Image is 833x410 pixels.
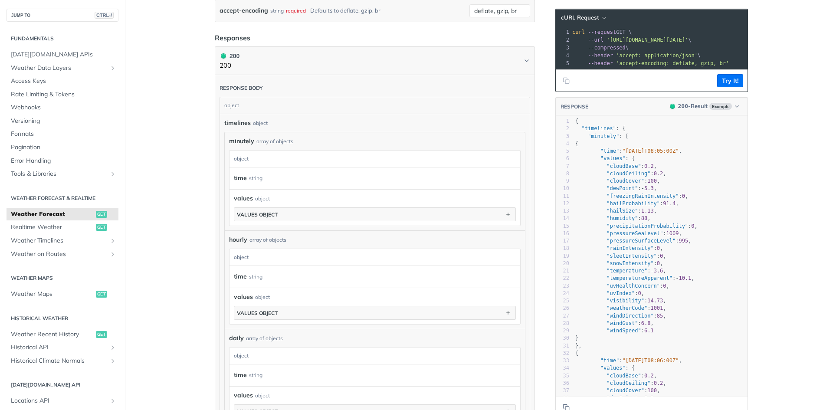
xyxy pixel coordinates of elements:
[588,133,619,139] span: "minutely"
[11,343,107,352] span: Historical API
[109,358,116,364] button: Show subpages for Historical Climate Normals
[709,103,732,110] span: Example
[220,97,528,114] div: object
[644,395,654,401] span: 5.3
[575,171,666,177] span: : ,
[7,315,118,322] h2: Historical Weather
[11,236,107,245] span: Weather Timelines
[607,305,647,311] span: "weatherCode"
[691,223,694,229] span: 0
[270,4,284,17] div: string
[234,208,515,221] button: values object
[676,275,679,281] span: -
[575,358,682,364] span: : ,
[657,313,663,319] span: 85
[607,253,657,259] span: "sleetIntensity"
[607,268,647,274] span: "temperature"
[561,14,599,21] span: cURL Request
[654,380,663,386] span: 0.2
[556,237,569,245] div: 17
[575,253,666,259] span: : ,
[556,245,569,252] div: 18
[234,270,247,283] label: time
[11,357,107,365] span: Historical Climate Normals
[11,143,116,152] span: Pagination
[600,358,619,364] span: "time"
[575,365,635,371] span: : {
[575,320,654,326] span: : ,
[575,290,644,296] span: : ,
[11,50,116,59] span: [DATE][DOMAIN_NAME] APIs
[11,223,94,232] span: Realtime Weather
[575,395,657,401] span: : ,
[11,157,116,165] span: Error Handling
[654,268,663,274] span: 3.6
[237,310,278,316] div: values object
[109,171,116,177] button: Show subpages for Tools & Libraries
[600,148,619,154] span: "time"
[588,37,603,43] span: --url
[647,178,657,184] span: 100
[234,306,515,319] button: values object
[7,194,118,202] h2: Weather Forecast & realtime
[556,215,569,222] div: 14
[11,130,116,138] span: Formats
[572,29,585,35] span: curl
[607,193,679,199] span: "freezingRainIntensity"
[109,397,116,404] button: Show subpages for Locations API
[575,185,657,191] span: : ,
[575,178,660,184] span: : ,
[572,29,632,35] span: GET \
[575,208,657,214] span: : ,
[7,208,118,221] a: Weather Forecastget
[234,369,247,381] label: time
[556,140,569,148] div: 4
[556,394,569,402] div: 38
[215,33,250,43] div: Responses
[230,348,518,364] div: object
[607,230,663,236] span: "pressureSeaLevel"
[556,148,569,155] div: 5
[286,4,306,17] div: required
[575,305,666,311] span: : ,
[7,248,118,261] a: Weather on RoutesShow subpages for Weather on Routes
[679,275,691,281] span: 10.1
[7,381,118,389] h2: [DATE][DOMAIN_NAME] API
[575,260,663,266] span: : ,
[7,288,118,301] a: Weather Mapsget
[575,155,635,161] span: : {
[556,275,569,282] div: 22
[220,85,263,92] div: Response body
[641,185,644,191] span: -
[7,62,118,75] a: Weather Data LayersShow subpages for Weather Data Layers
[572,52,701,59] span: \
[96,211,107,218] span: get
[607,238,676,244] span: "pressureSurfaceLevel"
[575,283,669,289] span: : ,
[641,208,654,214] span: 1.13
[607,275,672,281] span: "temperatureApparent"
[644,373,654,379] span: 0.2
[7,101,118,114] a: Webhooks
[575,163,657,169] span: : ,
[575,328,654,334] span: :
[581,125,616,131] span: "timelines"
[607,260,653,266] span: "snowIntensity"
[7,115,118,128] a: Versioning
[556,387,569,394] div: 37
[607,283,660,289] span: "uvHealthConcern"
[650,305,663,311] span: 1001
[11,117,116,125] span: Versioning
[96,291,107,298] span: get
[678,102,708,111] div: - Result
[622,148,679,154] span: "[DATE]T08:05:00Z"
[556,155,569,162] div: 6
[657,245,660,251] span: 0
[644,328,654,334] span: 6.1
[657,260,660,266] span: 0
[220,51,530,71] button: 200 200200
[600,365,626,371] span: "values"
[607,215,638,221] span: "humidity"
[96,224,107,231] span: get
[588,45,626,51] span: --compressed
